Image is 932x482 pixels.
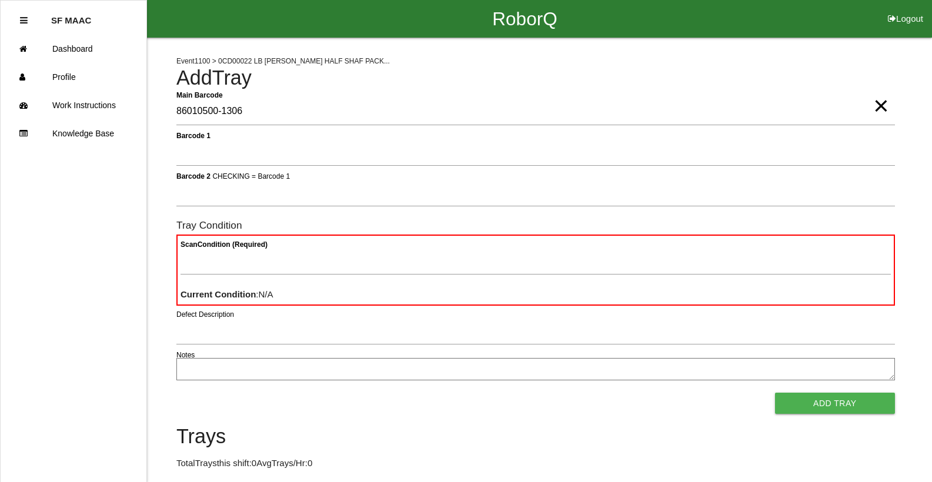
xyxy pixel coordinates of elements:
label: Notes [176,350,195,360]
label: Defect Description [176,309,234,320]
b: Barcode 1 [176,131,211,139]
span: Event 1100 > 0CD00022 LB [PERSON_NAME] HALF SHAF PACK... [176,57,390,65]
h4: Trays [176,426,895,448]
h4: Add Tray [176,67,895,89]
b: Scan Condition (Required) [181,240,268,249]
b: Current Condition [181,289,256,299]
b: Barcode 2 [176,172,211,180]
p: SF MAAC [51,6,91,25]
a: Work Instructions [1,91,146,119]
button: Add Tray [775,393,895,414]
span: : N/A [181,289,273,299]
a: Knowledge Base [1,119,146,148]
b: Main Barcode [176,91,223,99]
span: CHECKING = Barcode 1 [212,172,290,180]
input: Required [176,98,895,125]
p: Total Trays this shift: 0 Avg Trays /Hr: 0 [176,457,895,470]
span: Clear Input [873,82,888,106]
a: Profile [1,63,146,91]
div: Close [20,6,28,35]
a: Dashboard [1,35,146,63]
h6: Tray Condition [176,220,895,231]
